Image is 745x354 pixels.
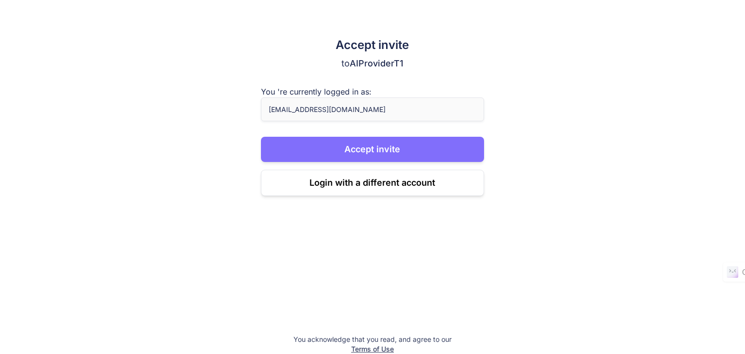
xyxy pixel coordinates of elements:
[261,37,485,53] h2: Accept invite
[261,86,485,97] div: You 're currently logged in as:
[293,344,452,354] p: Terms of Use
[261,137,485,162] button: Accept invite
[350,58,403,68] span: AIProviderT1
[261,170,485,196] button: Login with a different account
[261,57,485,70] p: to
[293,335,452,344] p: You acknowledge that you read, and agree to our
